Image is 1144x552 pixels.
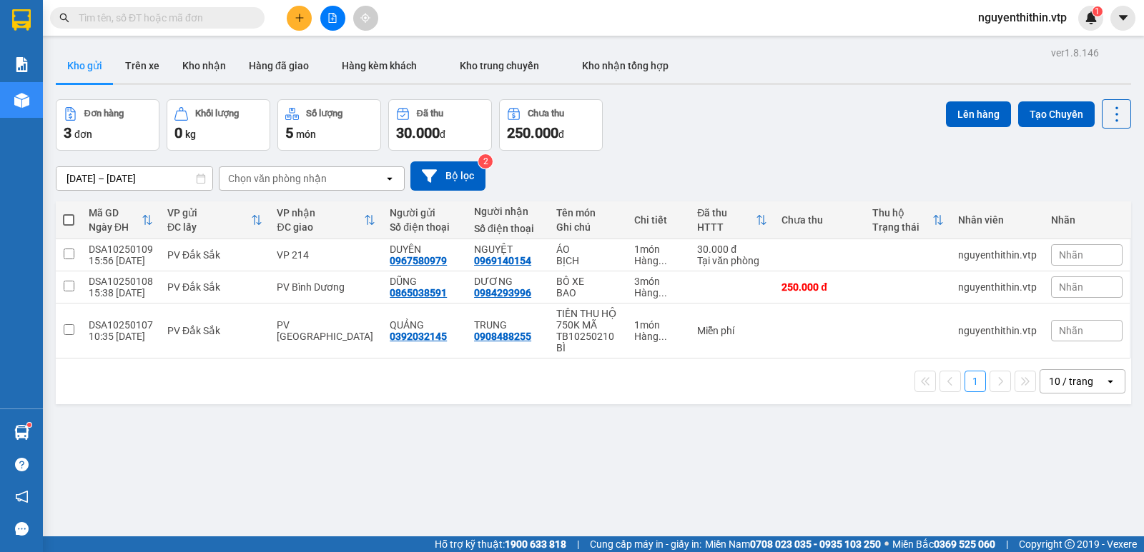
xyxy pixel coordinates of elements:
[577,536,579,552] span: |
[1105,376,1116,387] svg: open
[167,221,251,233] div: ĐC lấy
[270,201,383,239] th: Toggle SortBy
[167,207,251,219] div: VP gửi
[384,173,395,184] svg: open
[114,49,171,83] button: Trên xe
[277,99,381,151] button: Số lượng5món
[1059,325,1083,336] span: Nhãn
[781,281,858,293] div: 250.000 đ
[89,331,153,342] div: 10:35 [DATE]
[89,276,153,287] div: DSA10250108
[582,60,669,71] span: Kho nhận tổng hợp
[89,244,153,255] div: DSA10250109
[1110,6,1135,31] button: caret-down
[89,287,153,298] div: 15:38 [DATE]
[390,207,460,219] div: Người gửi
[56,167,212,190] input: Select a date range.
[440,129,445,140] span: đ
[285,124,293,141] span: 5
[295,13,305,23] span: plus
[14,93,29,108] img: warehouse-icon
[390,221,460,233] div: Số điện thoại
[390,331,447,342] div: 0392032145
[320,6,345,31] button: file-add
[89,221,142,233] div: Ngày ĐH
[634,287,683,298] div: Hàng thông thường
[697,325,767,336] div: Miễn phí
[697,244,767,255] div: 30.000 đ
[1065,539,1075,549] span: copyright
[1051,214,1123,226] div: Nhãn
[74,129,92,140] span: đơn
[1117,11,1130,24] span: caret-down
[167,325,262,336] div: PV Đắk Sắk
[781,214,858,226] div: Chưa thu
[474,331,531,342] div: 0908488255
[306,109,342,119] div: Số lượng
[435,536,566,552] span: Hỗ trợ kỹ thuật:
[872,221,932,233] div: Trạng thái
[946,101,1011,127] button: Lên hàng
[396,124,440,141] span: 30.000
[499,99,603,151] button: Chưa thu250.000đ
[967,9,1078,26] span: nguyenthithin.vtp
[390,319,460,331] div: QUẢNG
[167,249,262,261] div: PV Đắk Sắk
[82,201,160,239] th: Toggle SortBy
[185,129,196,140] span: kg
[474,276,542,287] div: DƯƠNG
[507,124,558,141] span: 250.000
[556,287,621,298] div: BAO
[750,538,881,550] strong: 0708 023 035 - 0935 103 250
[15,522,29,536] span: message
[558,129,564,140] span: đ
[474,287,531,298] div: 0984293996
[56,99,159,151] button: Đơn hàng3đơn
[12,9,31,31] img: logo-vxr
[474,255,531,266] div: 0969140154
[872,207,932,219] div: Thu hộ
[659,331,667,342] span: ...
[958,325,1037,336] div: nguyenthithin.vtp
[195,109,239,119] div: Khối lượng
[690,201,774,239] th: Toggle SortBy
[277,221,364,233] div: ĐC giao
[556,244,621,255] div: ÁO
[174,124,182,141] span: 0
[171,49,237,83] button: Kho nhận
[958,249,1037,261] div: nguyenthithin.vtp
[89,207,142,219] div: Mã GD
[167,99,270,151] button: Khối lượng0kg
[287,6,312,31] button: plus
[634,331,683,342] div: Hàng thông thường
[15,490,29,503] span: notification
[556,207,621,219] div: Tên món
[460,60,539,71] span: Kho trung chuyển
[15,458,29,471] span: question-circle
[14,425,29,440] img: warehouse-icon
[705,536,881,552] span: Miền Nam
[342,60,417,71] span: Hàng kèm khách
[556,308,621,342] div: TIỀN THU HỘ 750K MÃ TB10250210
[390,244,460,255] div: DUYÊN
[89,319,153,331] div: DSA10250107
[1085,11,1098,24] img: icon-new-feature
[634,214,683,226] div: Chi tiết
[659,287,667,298] span: ...
[84,109,124,119] div: Đơn hàng
[1006,536,1008,552] span: |
[590,536,701,552] span: Cung cấp máy in - giấy in:
[958,281,1037,293] div: nguyenthithin.vtp
[659,255,667,266] span: ...
[388,99,492,151] button: Đã thu30.000đ
[556,276,621,287] div: BÔ XE
[697,207,756,219] div: Đã thu
[296,129,316,140] span: món
[528,109,564,119] div: Chưa thu
[390,287,447,298] div: 0865038591
[160,201,270,239] th: Toggle SortBy
[474,244,542,255] div: NGUYỆT
[89,255,153,266] div: 15:56 [DATE]
[697,221,756,233] div: HTTT
[360,13,370,23] span: aim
